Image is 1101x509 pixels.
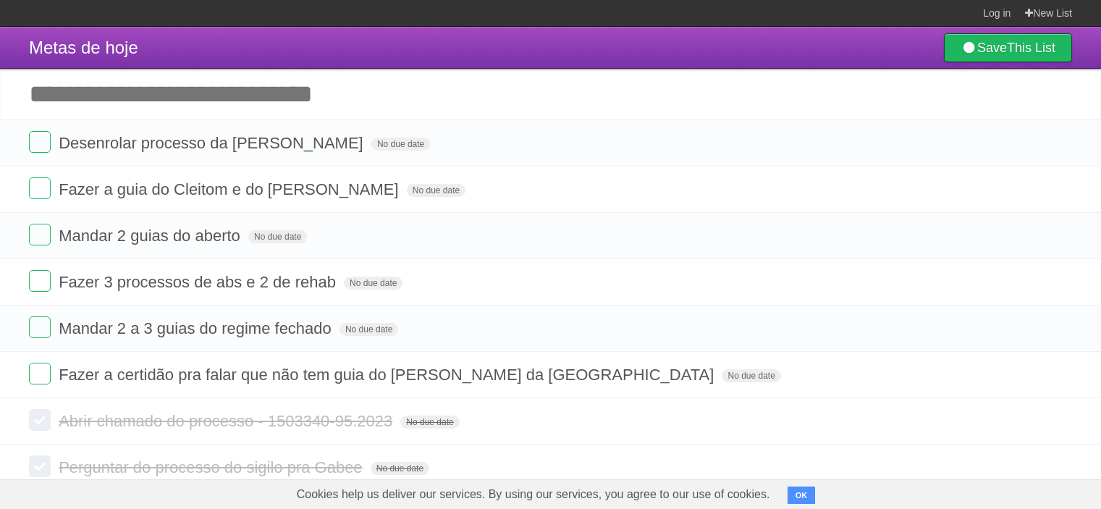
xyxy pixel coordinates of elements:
[788,487,816,504] button: OK
[400,416,459,429] span: No due date
[344,277,402,290] span: No due date
[29,363,51,384] label: Done
[29,409,51,431] label: Done
[29,177,51,199] label: Done
[722,369,780,382] span: No due date
[1007,41,1055,55] b: This List
[29,455,51,477] label: Done
[59,134,367,152] span: Desenrolar processo da [PERSON_NAME]
[59,412,396,430] span: Abrir chamado do processo - 1503340-95.2023
[29,270,51,292] label: Done
[59,273,339,291] span: Fazer 3 processos de abs e 2 de rehab
[407,184,465,197] span: No due date
[29,38,138,57] span: Metas de hoje
[59,458,366,476] span: Perguntar do processo do sigilo pra Gabee
[29,316,51,338] label: Done
[29,131,51,153] label: Done
[371,462,429,475] span: No due date
[59,180,402,198] span: Fazer a guia do Cleitom e do [PERSON_NAME]
[248,230,307,243] span: No due date
[59,319,335,337] span: Mandar 2 a 3 guias do regime fechado
[339,323,398,336] span: No due date
[29,224,51,245] label: Done
[59,366,717,384] span: Fazer a certidão pra falar que não tem guia do [PERSON_NAME] da [GEOGRAPHIC_DATA]
[944,33,1072,62] a: SaveThis List
[282,480,785,509] span: Cookies help us deliver our services. By using our services, you agree to our use of cookies.
[371,138,430,151] span: No due date
[59,227,244,245] span: Mandar 2 guias do aberto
